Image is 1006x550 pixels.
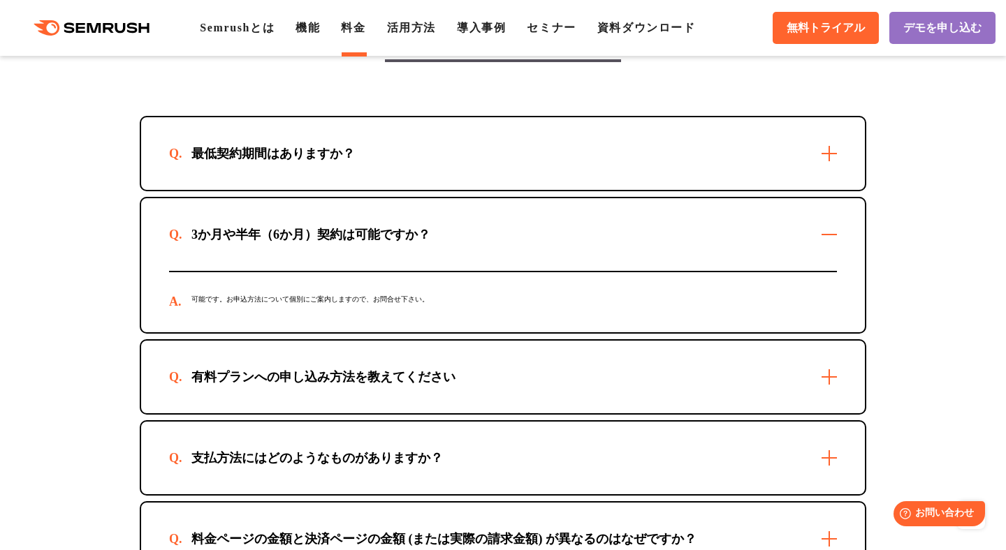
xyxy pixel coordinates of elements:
a: 無料トライアル [773,12,879,44]
div: 支払方法にはどのようなものがありますか？ [169,449,465,466]
div: 3か月や半年（6か月）契約は可能ですか？ [169,226,453,243]
a: 資料ダウンロード [597,22,696,34]
a: デモを申し込む [889,12,996,44]
a: Semrushとは [200,22,275,34]
div: 料金ページの金額と決済ページの金額 (または実際の請求金額) が異なるのはなぜですか？ [169,530,719,547]
span: デモを申し込む [903,21,982,36]
a: 導入事例 [457,22,506,34]
div: 可能です。お申込方法について個別にご案内しますので、お問合せ下さい。 [169,272,837,332]
div: 最低契約期間はありますか？ [169,145,377,162]
a: 機能 [296,22,320,34]
div: 有料プランへの申し込み方法を教えてください [169,369,478,385]
iframe: Help widget launcher [882,496,991,535]
a: セミナー [527,22,576,34]
a: 料金 [341,22,365,34]
span: 無料トライアル [787,21,865,36]
a: 活用方法 [387,22,436,34]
